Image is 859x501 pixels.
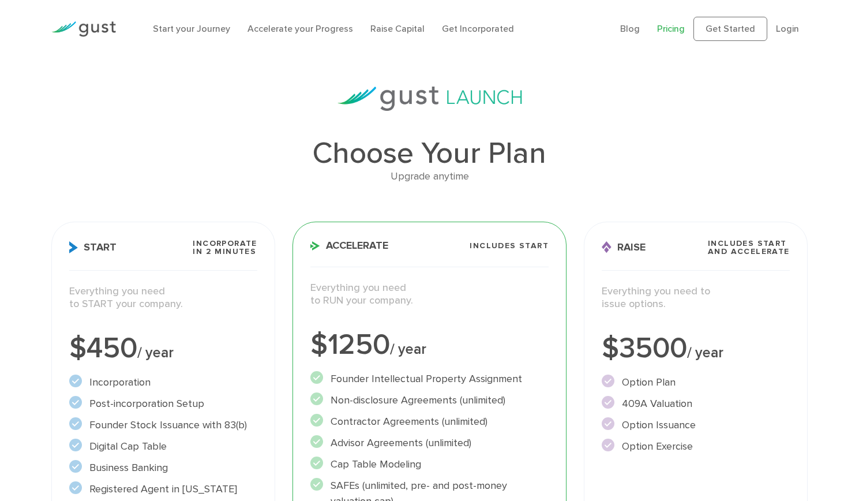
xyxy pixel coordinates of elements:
span: Includes START [470,242,549,250]
a: Get Incorporated [442,23,514,34]
div: $1250 [310,331,549,360]
li: Digital Cap Table [69,439,257,454]
a: Raise Capital [370,23,425,34]
span: / year [137,344,174,361]
div: $450 [69,334,257,363]
img: Accelerate Icon [310,241,320,250]
li: Advisor Agreements (unlimited) [310,435,549,451]
p: Everything you need to START your company. [69,285,257,311]
div: Upgrade anytime [51,169,807,185]
div: $3500 [602,334,789,363]
span: / year [687,344,723,361]
p: Everything you need to RUN your company. [310,282,549,308]
span: Includes START and ACCELERATE [708,240,790,256]
span: Start [69,241,117,253]
span: / year [390,341,426,358]
img: Raise Icon [602,241,612,253]
li: Business Banking [69,460,257,476]
li: Contractor Agreements (unlimited) [310,414,549,429]
a: Accelerate your Progress [247,23,353,34]
span: Accelerate [310,241,388,251]
img: gust-launch-logos.svg [337,87,522,111]
li: Registered Agent in [US_STATE] [69,481,257,497]
img: Start Icon X2 [69,241,78,253]
span: Incorporate in 2 Minutes [193,240,257,256]
p: Everything you need to issue options. [602,285,789,311]
li: Non-disclosure Agreements (unlimited) [310,392,549,408]
h1: Choose Your Plan [51,139,807,169]
a: Login [776,23,799,34]
li: Cap Table Modeling [310,457,549,472]
li: 409A Valuation [602,396,789,412]
a: Get Started [693,17,767,41]
li: Option Exercise [602,439,789,454]
li: Founder Stock Issuance with 83(b) [69,417,257,433]
a: Start your Journey [153,23,230,34]
span: Raise [602,241,646,253]
li: Founder Intellectual Property Assignment [310,371,549,387]
li: Option Plan [602,375,789,390]
li: Incorporation [69,375,257,390]
li: Option Issuance [602,417,789,433]
a: Blog [620,23,640,34]
a: Pricing [657,23,685,34]
li: Post-incorporation Setup [69,396,257,412]
img: Gust Logo [51,21,116,37]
